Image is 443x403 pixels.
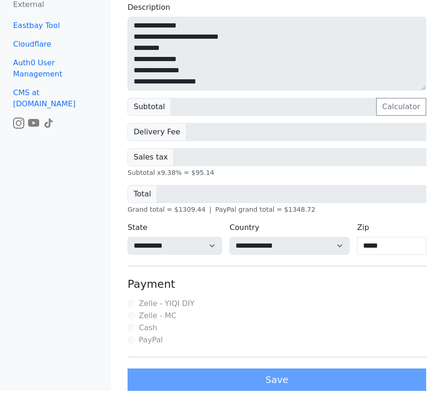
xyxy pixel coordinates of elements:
[6,83,105,113] a: CMS at [DOMAIN_NAME]
[128,222,147,233] label: State
[139,334,163,346] label: PayPal
[128,148,174,166] span: Sales tax
[139,298,194,309] label: Zelle - YIQI DIY
[128,205,426,215] div: Grand total = $ 1309.44 PayPal grand total = $ 1348.72
[139,322,157,334] label: Cash
[128,185,157,203] span: Total
[209,206,212,213] span: |
[128,168,426,178] div: Subtotal x 9.38 % = $ 95.14
[128,278,426,291] h4: Payment
[6,54,105,83] a: Auth0 User Management
[28,118,39,127] a: Watch the build video or pictures on YouTube
[128,123,186,141] span: Delivery Fee
[6,35,105,54] a: Cloudflare
[43,118,54,127] a: Watch the build video or pictures on TikTok
[6,16,105,35] a: Eastbay Tool
[128,98,171,116] span: Subtotal
[357,222,369,233] label: Zip
[229,222,259,233] label: Country
[376,98,426,116] a: Calculator
[128,2,170,13] label: Description
[139,310,176,321] label: Zelle - MC
[13,118,24,127] a: Watch the build video or pictures on Instagram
